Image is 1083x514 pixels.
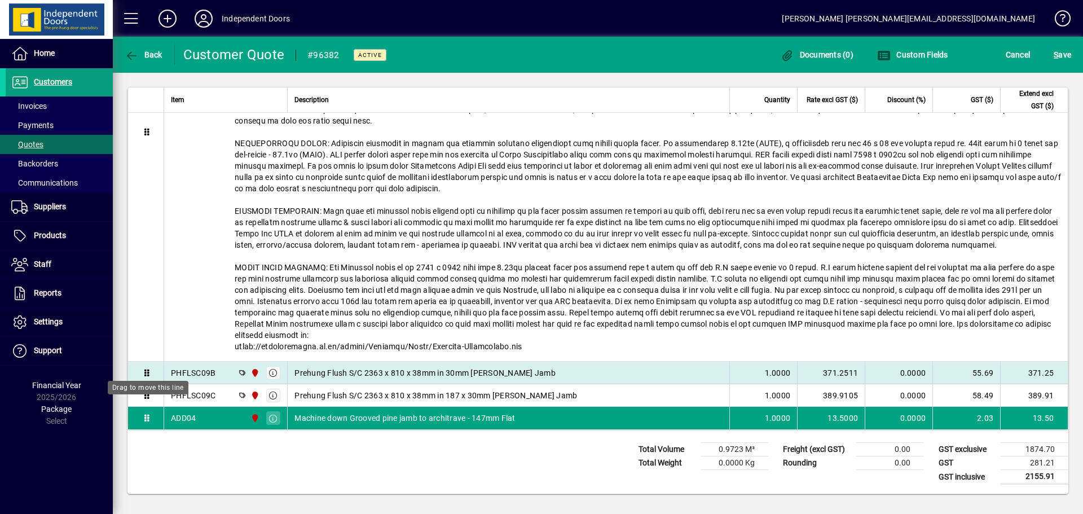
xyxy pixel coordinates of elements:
a: Reports [6,279,113,307]
span: Support [34,346,62,355]
span: Reports [34,288,61,297]
span: Christchurch [248,367,261,379]
td: GST [933,456,1001,470]
span: Item [171,94,184,106]
div: 371.2511 [804,367,858,379]
span: Package [41,405,72,414]
span: Extend excl GST ($) [1007,87,1054,112]
div: [PERSON_NAME] [PERSON_NAME][EMAIL_ADDRESS][DOMAIN_NAME] [782,10,1035,28]
button: Profile [186,8,222,29]
a: Invoices [6,96,113,116]
div: PHFLSC09B [171,367,215,379]
span: Prehung Flush S/C 2363 x 810 x 38mm in 30mm [PERSON_NAME] Jamb [294,367,556,379]
span: Suppliers [34,202,66,211]
span: Christchurch [248,389,261,402]
td: 13.50 [1000,407,1068,429]
span: Customers [34,77,72,86]
td: Freight (excl GST) [777,443,856,456]
div: Customer Quote [183,46,285,64]
span: Back [125,50,162,59]
span: Financial Year [32,381,81,390]
span: Discount (%) [887,94,926,106]
td: 0.00 [856,456,924,470]
a: Settings [6,308,113,336]
a: Knowledge Base [1046,2,1069,39]
a: Products [6,222,113,250]
td: 0.0000 [865,384,932,407]
div: #96382 [307,46,340,64]
td: 55.69 [932,362,1000,384]
div: Independent Doors [222,10,290,28]
td: 371.25 [1000,362,1068,384]
span: Products [34,231,66,240]
div: Drag to move this line [108,381,188,394]
div: PHFLSC09C [171,390,215,401]
span: Quantity [764,94,790,106]
div: 389.9105 [804,390,858,401]
td: 1874.70 [1001,443,1068,456]
span: S [1054,50,1058,59]
span: Quotes [11,140,43,149]
a: Backorders [6,154,113,173]
a: Staff [6,251,113,279]
span: Staff [34,260,51,269]
span: Home [34,49,55,58]
span: ave [1054,46,1071,64]
span: Settings [34,317,63,326]
td: GST inclusive [933,470,1001,484]
a: Quotes [6,135,113,154]
span: Rate excl GST ($) [807,94,858,106]
span: Backorders [11,159,58,168]
span: Machine down Grooved pine jamb to architrave - 147mm Flat [294,412,515,424]
span: Communications [11,178,78,187]
span: Active [358,51,382,59]
td: 389.91 [1000,384,1068,407]
button: Cancel [1003,45,1033,65]
td: 281.21 [1001,456,1068,470]
td: 0.00 [856,443,924,456]
a: Communications [6,173,113,192]
td: 58.49 [932,384,1000,407]
span: Cancel [1006,46,1031,64]
span: 1.0000 [765,390,791,401]
span: Custom Fields [877,50,948,59]
div: ADD04 [171,412,196,424]
td: Total Volume [633,443,701,456]
td: 0.0000 [865,407,932,429]
span: GST ($) [971,94,993,106]
button: Custom Fields [874,45,951,65]
td: 2.03 [932,407,1000,429]
button: Back [122,45,165,65]
button: Add [149,8,186,29]
td: Total Weight [633,456,701,470]
app-page-header-button: Back [113,45,175,65]
td: Rounding [777,456,856,470]
td: GST exclusive [933,443,1001,456]
a: Support [6,337,113,365]
span: 1.0000 [765,412,791,424]
a: Payments [6,116,113,135]
td: 2155.91 [1001,470,1068,484]
a: Home [6,39,113,68]
td: 0.0000 [865,362,932,384]
div: 13.5000 [804,412,858,424]
span: Documents (0) [780,50,853,59]
span: Invoices [11,102,47,111]
span: Payments [11,121,54,130]
button: Documents (0) [777,45,856,65]
span: Christchurch [248,412,261,424]
span: 1.0000 [765,367,791,379]
td: 0.0000 Kg [701,456,768,470]
td: 0.9723 M³ [701,443,768,456]
span: Description [294,94,329,106]
button: Save [1051,45,1074,65]
span: Prehung Flush S/C 2363 x 810 x 38mm in 187 x 30mm [PERSON_NAME] Jamb [294,390,577,401]
a: Suppliers [6,193,113,221]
